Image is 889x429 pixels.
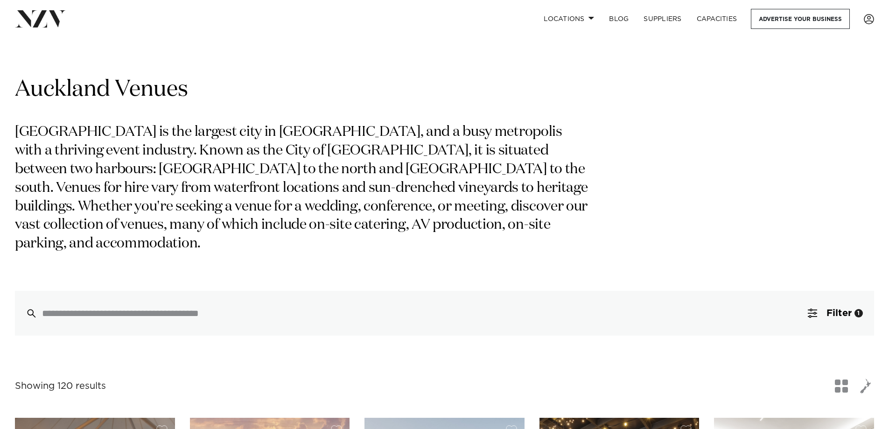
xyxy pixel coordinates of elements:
[536,9,602,29] a: Locations
[689,9,745,29] a: Capacities
[15,123,592,253] p: [GEOGRAPHIC_DATA] is the largest city in [GEOGRAPHIC_DATA], and a busy metropolis with a thriving...
[15,10,66,27] img: nzv-logo.png
[826,309,852,318] span: Filter
[636,9,689,29] a: SUPPLIERS
[602,9,636,29] a: BLOG
[15,75,874,105] h1: Auckland Venues
[15,379,106,394] div: Showing 120 results
[751,9,850,29] a: Advertise your business
[797,291,874,336] button: Filter1
[854,309,863,317] div: 1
